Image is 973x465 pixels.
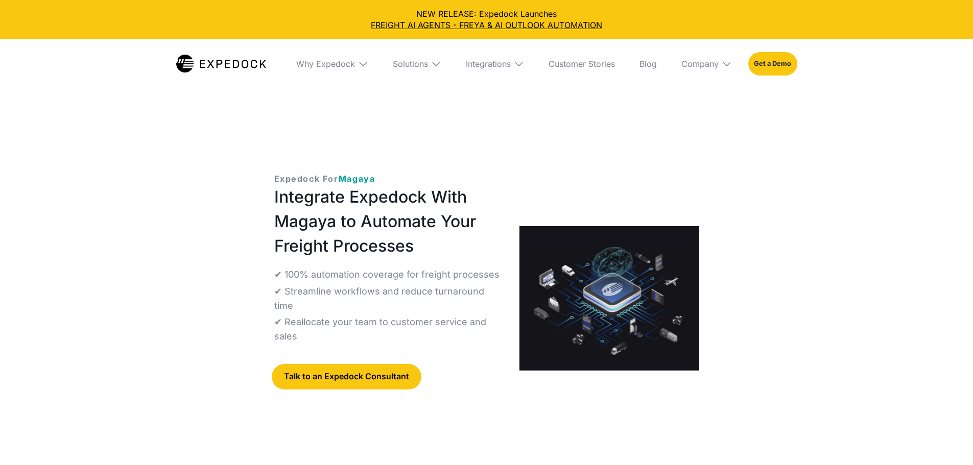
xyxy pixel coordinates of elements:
div: Integrations [466,59,511,69]
div: Integrations [458,39,532,88]
span: Magaya [339,174,375,184]
div: NEW RELEASE: Expedock Launches [8,8,965,31]
p: Expedock For [274,173,375,185]
div: Solutions [393,59,428,69]
a: FREIGHT AI AGENTS - FREYA & AI OUTLOOK AUTOMATION [8,19,965,31]
p: ✔ Streamline workflows and reduce turnaround time [274,284,504,313]
p: ✔ 100% automation coverage for freight processes [274,267,500,282]
div: Why Expedock [288,39,376,88]
a: Blog [631,39,665,88]
h1: Integrate Expedock With Magaya to Automate Your Freight Processes [274,185,504,258]
div: Company [681,59,719,69]
div: Why Expedock [296,59,355,69]
a: Get a Demo [748,52,797,76]
a: Customer Stories [540,39,623,88]
a: open lightbox [519,226,699,371]
div: Company [673,39,740,88]
div: Solutions [385,39,449,88]
p: ✔ Reallocate your team to customer service and sales [274,315,504,344]
a: Talk to an Expedock Consultant [272,364,421,389]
